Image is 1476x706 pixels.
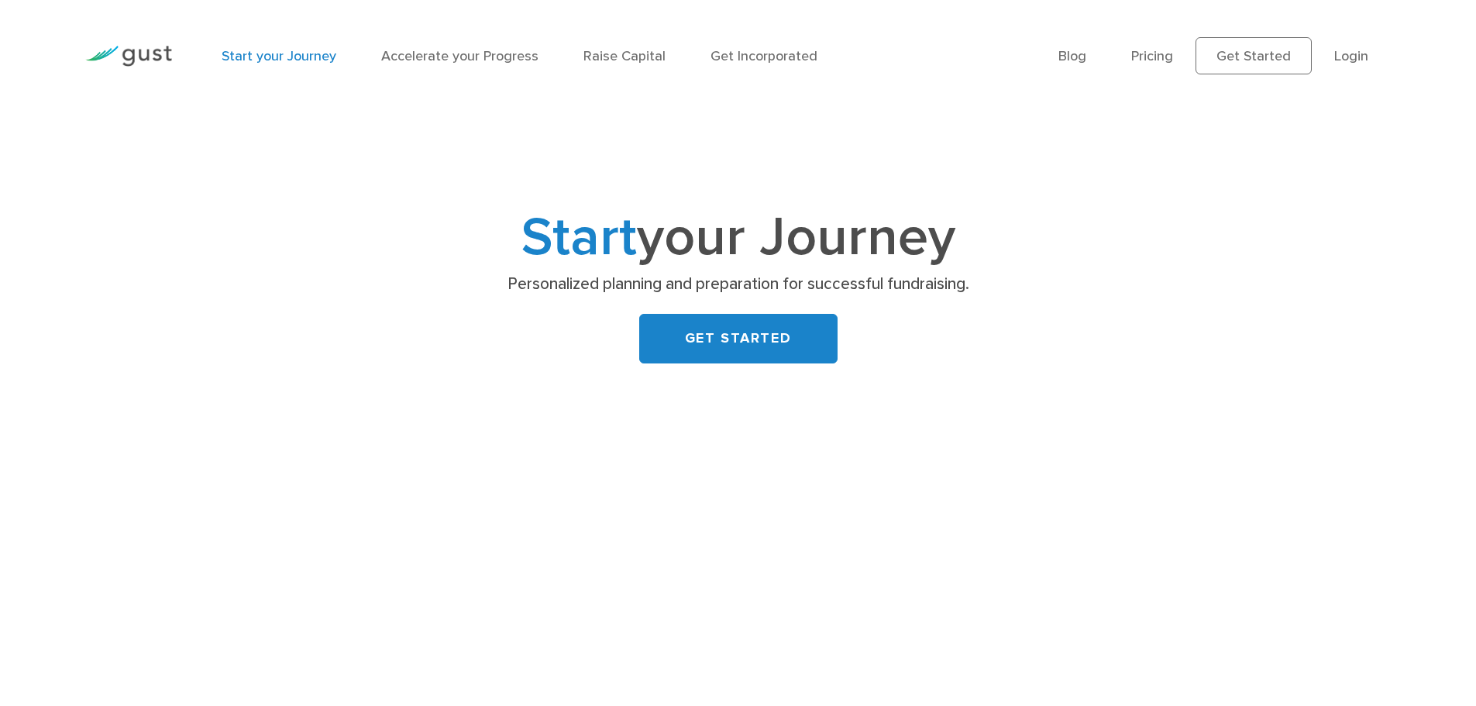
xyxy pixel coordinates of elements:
p: Personalized planning and preparation for successful fundraising. [438,274,1038,295]
a: Login [1334,48,1368,64]
a: Blog [1058,48,1086,64]
a: Get Incorporated [710,48,817,64]
a: Raise Capital [583,48,666,64]
h1: your Journey [432,213,1044,263]
a: Get Started [1196,37,1312,74]
a: Accelerate your Progress [381,48,538,64]
a: Start your Journey [222,48,336,64]
a: GET STARTED [639,314,838,363]
a: Pricing [1131,48,1173,64]
img: Gust Logo [85,46,172,67]
span: Start [521,205,637,270]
